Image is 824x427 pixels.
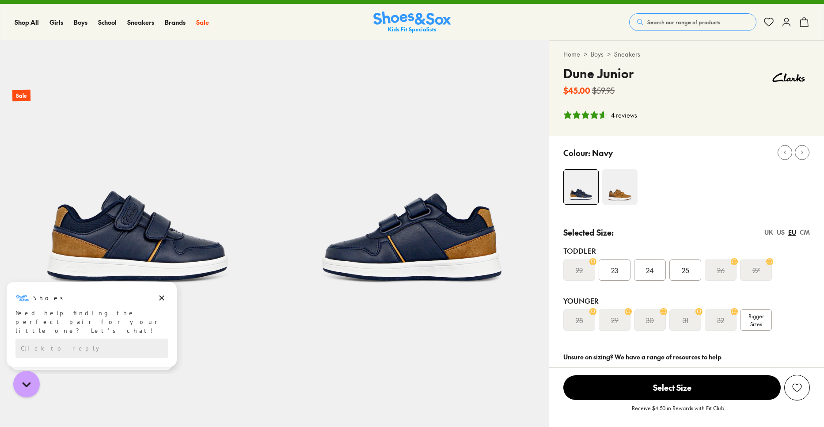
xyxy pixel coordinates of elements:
span: Bigger Sizes [748,312,764,328]
img: Shoes logo [15,33,30,47]
div: Younger [563,295,810,306]
div: Unsure on sizing? We have a range of resources to help [563,352,810,362]
button: Dismiss campaign [156,34,168,46]
div: CM [800,228,810,237]
div: Campaign message [7,24,177,109]
div: 4 reviews [611,111,637,120]
a: Sneakers [614,50,640,59]
img: SNS_Logo_Responsive.svg [373,11,451,33]
div: Toddler [563,245,810,256]
div: > > [563,50,810,59]
img: Dune Junior Navy [275,40,550,315]
a: School [98,18,117,27]
p: Navy [592,147,613,159]
p: Colour: [563,147,590,159]
a: Sale [196,18,209,27]
p: Receive $4.50 in Rewards with Fit Club [632,404,724,420]
s: 31 [683,315,688,325]
button: Search our range of products [629,13,756,31]
p: Selected Size: [563,226,614,238]
s: 30 [646,315,654,325]
a: Boys [591,50,604,59]
s: $59.95 [592,84,615,96]
h3: Shoes [33,36,68,45]
iframe: Gorgias live chat messenger [9,368,44,400]
p: Sale [12,90,30,102]
s: 28 [576,315,583,325]
span: 25 [682,265,689,275]
a: Boys [74,18,87,27]
div: Reply to the campaigns [15,81,168,100]
a: Brands [165,18,186,27]
span: 24 [646,265,654,275]
img: Dune Junior Tan [602,169,638,205]
div: US [777,228,785,237]
img: Vendor logo [767,64,810,91]
h4: Dune Junior [563,64,634,83]
b: $45.00 [563,84,590,96]
div: EU [788,228,796,237]
s: 32 [717,315,724,325]
s: 27 [752,265,760,275]
a: Sneakers [127,18,154,27]
span: Search our range of products [647,18,720,26]
button: Select Size [563,375,781,400]
div: Message from Shoes. Need help finding the perfect pair for your little one? Let’s chat! [7,33,177,77]
img: Dune Junior Navy [564,170,598,204]
button: 4.75 stars, 4 ratings [563,111,637,120]
s: 22 [576,265,583,275]
a: Home [563,50,580,59]
a: Shoes & Sox [373,11,451,33]
div: UK [764,228,773,237]
span: 23 [611,265,618,275]
s: 26 [717,265,725,275]
div: Need help finding the perfect pair for your little one? Let’s chat! [15,51,168,77]
s: 29 [611,315,619,325]
button: Add to Wishlist [784,375,810,400]
a: Shop All [15,18,39,27]
a: Girls [49,18,63,27]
